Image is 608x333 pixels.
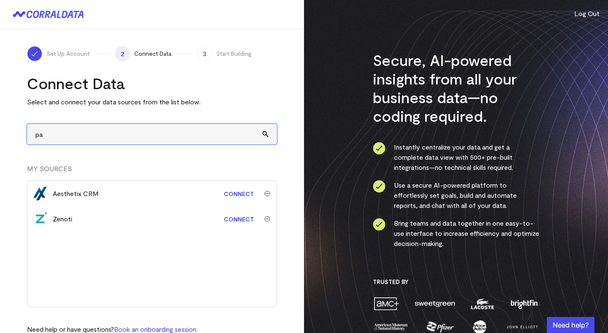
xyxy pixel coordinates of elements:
span: Start Building [216,49,252,58]
li: Instantly centralize your data and get a complete data view with 500+ pre-built integrations—no t... [373,142,540,172]
a: Connect [220,186,258,202]
span: 3 [197,46,212,61]
img: ico-check-circle-4b19435c.svg [373,142,385,155]
img: brightfin-a251e171.png [509,296,539,311]
span: Connect Data [134,49,171,58]
p: Select and connect your data sources from the list below. [27,97,277,107]
img: trash-40e54a27.svg [264,216,270,222]
span: Set Up Account [46,49,90,58]
a: Connect [220,211,258,227]
button: Log Out [574,8,600,19]
li: Use a secure AI-powered platform to effortlessly set goals, build and automate reports, and chat ... [373,180,540,210]
input: Search and add other data sources [27,124,277,145]
h3: Secure, AI-powered insights from all your business data—no coding required. [373,51,540,125]
span: 2 [115,46,130,61]
div: Zenoti [53,214,72,224]
h2: Connect Data [27,74,277,93]
img: trash-40e54a27.svg [264,191,270,197]
div: MY SOURCES [27,164,277,180]
img: aesthetix_crm-416afc8b.png [33,187,47,200]
li: Bring teams and data together in one easy-to-use interface to increase efficiency and optimize de... [373,218,540,248]
img: ico-check-white-5ff98cb1.svg [30,49,39,58]
h3: Trusted By [373,278,540,286]
div: Aesthetix CRM [53,188,99,199]
img: ico-check-circle-4b19435c.svg [373,180,385,193]
img: amc-0b11a8f1.png [373,296,400,311]
img: ico-check-circle-4b19435c.svg [373,218,385,231]
img: lacoste-7a6b0538.png [470,296,495,311]
img: zenoti-2086f9c1.png [33,212,47,226]
img: sweetgreen-1d1fb32c.png [414,296,456,311]
a: Book an onboarding session. [114,325,198,333]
